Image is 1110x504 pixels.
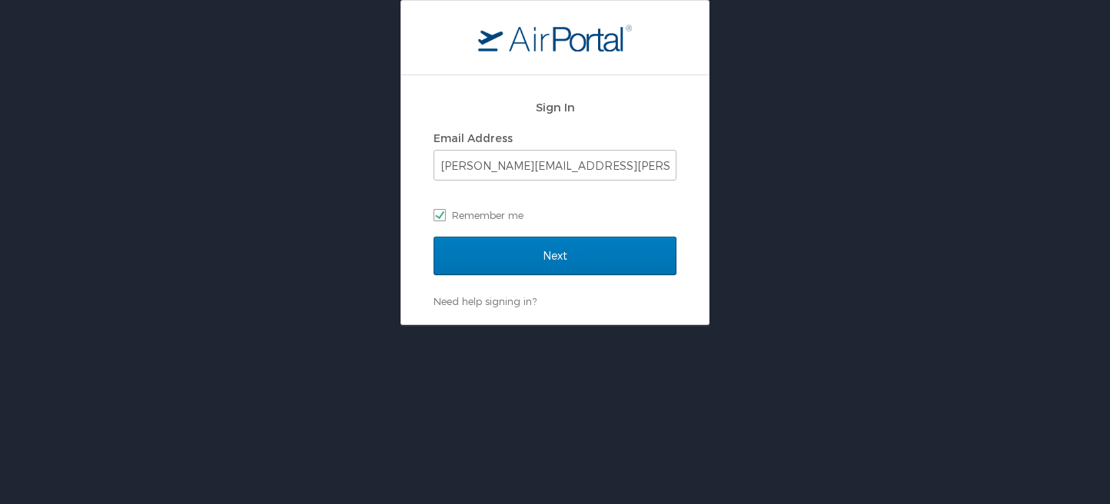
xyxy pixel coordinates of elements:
[434,131,513,144] label: Email Address
[434,204,676,227] label: Remember me
[434,98,676,116] h2: Sign In
[434,237,676,275] input: Next
[434,295,537,307] a: Need help signing in?
[478,24,632,51] img: logo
